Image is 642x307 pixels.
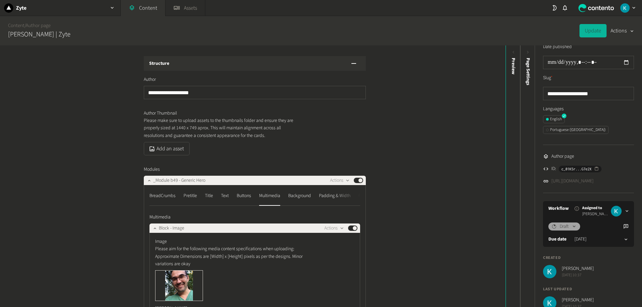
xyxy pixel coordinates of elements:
div: Portuguese ([GEOGRAPHIC_DATA]) [546,127,606,133]
a: Author page [26,22,50,29]
img: Karlo Jedud [620,3,630,13]
span: c_01K5r...G7e2X [561,166,592,172]
h2: [PERSON_NAME] | Zyte [8,29,71,39]
span: / [24,22,26,29]
span: Block - Image [159,225,184,232]
img: Alexander Sibiryakov [155,271,203,300]
div: Text [221,190,229,201]
button: Actions [611,24,634,37]
span: Page Settings [525,58,532,85]
img: Karlo Jedud [611,206,622,216]
button: c_01K5r...G7e2X [559,166,602,172]
h2: Zyte [16,4,26,12]
p: Please make sure to upload assets to the thumbnails folder and ensure they are properly sized at ... [144,117,296,139]
span: ID: [551,165,556,172]
button: Draft [548,222,580,231]
span: Multimedia [149,214,171,221]
p: Please aim for the following media content specifications when uploading: Approximate Dimensions ... [155,245,307,268]
a: Content [8,22,24,29]
div: Preview [510,58,517,74]
button: Portuguese ([GEOGRAPHIC_DATA]) [543,126,609,134]
div: Title [205,190,213,201]
div: Background [288,190,311,201]
label: Due date [548,236,566,243]
h4: Last updated [543,286,634,292]
span: Image [155,238,167,245]
span: [DATE] 10:37 [562,272,594,278]
button: Actions [330,176,350,184]
span: [PERSON_NAME] [562,297,594,304]
img: Zyte [4,3,13,13]
button: Add an asset [144,142,190,155]
div: Pretitle [184,190,197,201]
span: [PERSON_NAME] [582,211,608,217]
span: [PERSON_NAME] [562,265,594,272]
div: Buttons [237,190,251,201]
div: BreadCrumbs [149,190,176,201]
button: Actions [324,224,344,232]
span: Assigned to [582,205,608,211]
button: English [543,115,565,123]
div: English [546,116,562,122]
span: Draft [560,223,569,230]
span: Author page [551,153,574,160]
label: Slug [543,74,553,82]
span: Author [144,76,156,83]
span: _Module b49 - Generic Hero [153,177,205,184]
div: Padding & Width [319,190,350,201]
time: [DATE] [574,236,586,243]
label: Date published [543,43,572,50]
span: Modules [144,166,160,173]
h4: Created [543,255,634,261]
span: Author Thumbnail [144,110,177,117]
img: Karlo Jedud [543,265,556,278]
h3: Structure [149,60,169,67]
div: Multimedia [259,190,280,201]
label: Languages [543,106,634,113]
button: Update [579,24,607,37]
a: [URL][DOMAIN_NAME] [551,178,594,185]
a: Workflow [548,205,569,212]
